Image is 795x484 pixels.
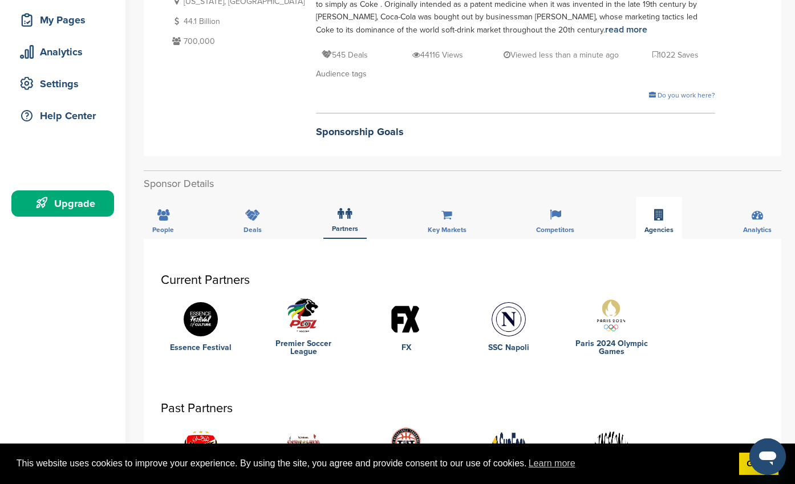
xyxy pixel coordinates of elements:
[594,430,628,465] img: Data?1415810927
[184,302,218,336] img: Yiv9g f7 400x400
[286,298,321,332] img: Open uri20141112 64162 kr1vd3?1415810743
[17,455,730,472] span: This website uses cookies to improve your experience. By using the site, you agree and provide co...
[605,24,647,35] a: read more
[11,103,114,129] a: Help Center
[389,426,423,461] img: Tbt
[492,302,526,336] img: Ssc napoli 2024 (deep blue navy).svg
[594,298,628,332] img: Paris
[11,7,114,33] a: My Pages
[144,176,781,192] h2: Sponsor Details
[11,39,114,65] a: Analytics
[169,14,305,29] p: 44.1 Billion
[739,453,778,475] a: dismiss cookie message
[504,48,619,62] p: Viewed less than a minute ago
[743,226,772,233] span: Analytics
[332,225,358,232] span: Partners
[652,48,699,62] p: 1022 Saves
[316,124,715,140] h2: Sponsorship Goals
[11,190,114,217] a: Upgrade
[152,226,174,233] span: People
[11,71,114,97] a: Settings
[161,273,764,287] h3: Current Partners
[469,344,549,352] a: SSC Napoli
[17,10,114,30] div: My Pages
[527,455,577,472] a: learn more about cookies
[749,438,786,475] iframe: Button to launch messaging window
[389,302,423,336] img: Data?1415810893
[428,226,467,233] span: Key Markets
[412,48,463,62] p: 44116 Views
[658,91,715,99] span: Do you work here?
[649,91,715,99] a: Do you work here?
[17,105,114,126] div: Help Center
[169,34,305,48] p: 700,000
[161,344,241,352] a: Essence Festival
[286,430,321,465] img: Cfg18 logo wide v1
[244,226,262,233] span: Deals
[322,48,368,62] p: 545 Deals
[366,344,446,352] a: FX
[316,68,715,80] div: Audience tags
[17,42,114,62] div: Analytics
[17,193,114,214] div: Upgrade
[536,226,574,233] span: Competitors
[644,226,674,233] span: Agencies
[571,340,651,356] a: Paris 2024 Olympic Games
[17,74,114,94] div: Settings
[184,430,218,465] img: Al ahly
[161,401,764,415] h3: Past Partners
[263,340,343,356] a: Premier Soccer League
[492,430,526,465] img: Sf icon sunfest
